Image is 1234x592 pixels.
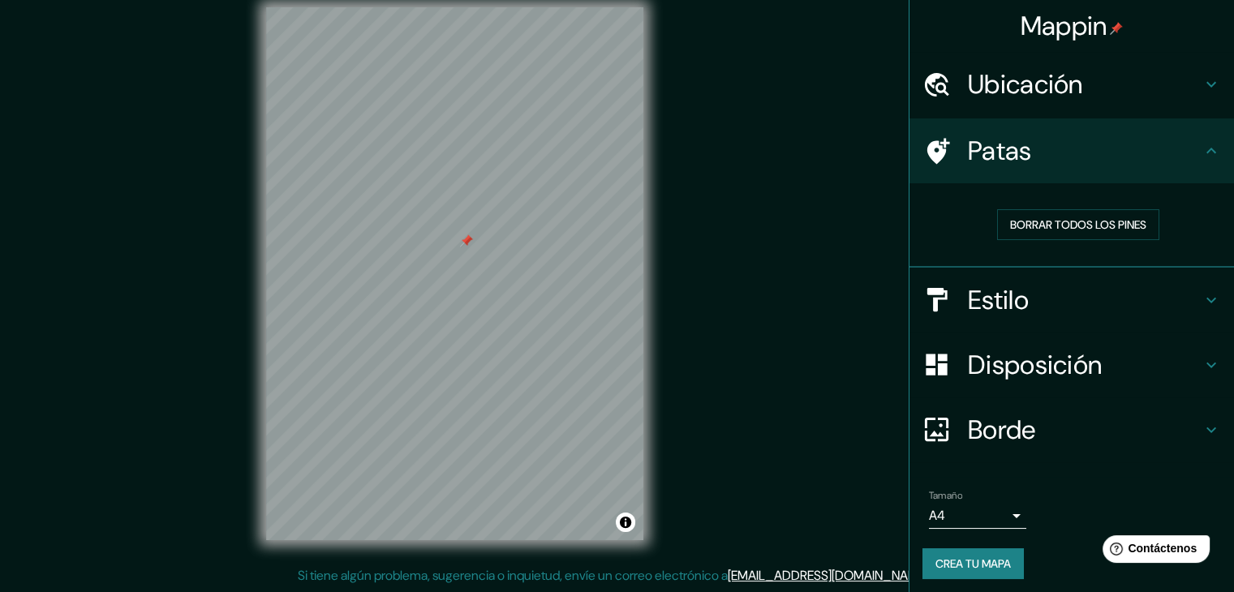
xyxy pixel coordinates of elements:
font: Borrar todos los pines [1010,217,1146,232]
div: Patas [909,118,1234,183]
a: [EMAIL_ADDRESS][DOMAIN_NAME] [728,567,928,584]
font: Borde [968,413,1036,447]
div: Disposición [909,332,1234,397]
font: Patas [968,134,1032,168]
button: Borrar todos los pines [997,209,1159,240]
div: Borde [909,397,1234,462]
font: Ubicación [968,67,1083,101]
font: Estilo [968,283,1029,317]
font: Tamaño [929,489,962,502]
font: A4 [929,507,945,524]
div: Ubicación [909,52,1234,117]
button: Activar o desactivar atribución [616,513,635,532]
font: Si tiene algún problema, sugerencia o inquietud, envíe un correo electrónico a [298,567,728,584]
div: Estilo [909,268,1234,332]
canvas: Mapa [266,7,643,540]
iframe: Lanzador de widgets de ayuda [1090,529,1216,574]
font: Crea tu mapa [935,556,1011,571]
div: A4 [929,503,1026,529]
button: Crea tu mapa [922,548,1024,579]
font: Disposición [968,348,1102,382]
font: Mappin [1021,9,1107,43]
img: pin-icon.png [1110,22,1123,35]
